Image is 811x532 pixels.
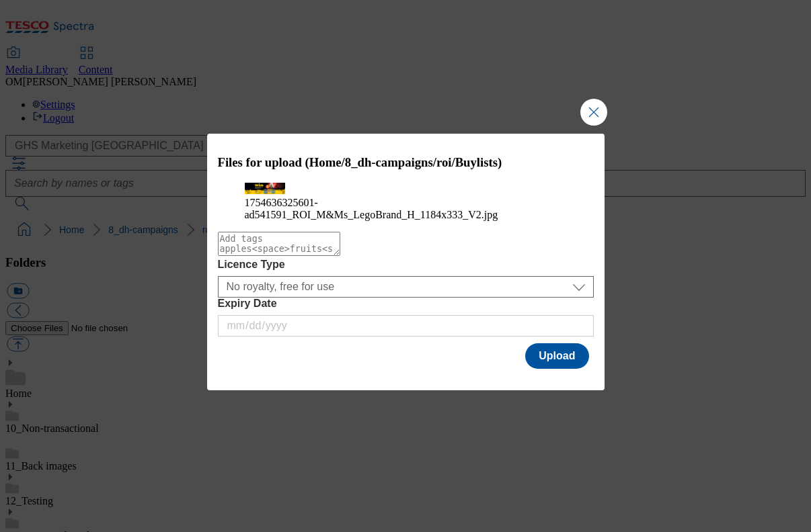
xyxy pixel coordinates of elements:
[245,183,285,194] img: preview
[207,134,605,390] div: Modal
[580,99,607,126] button: Close Modal
[218,259,594,271] label: Licence Type
[245,197,567,221] figcaption: 1754636325601-ad541591_ROI_M&Ms_LegoBrand_H_1184x333_V2.jpg
[218,298,594,310] label: Expiry Date
[525,343,588,369] button: Upload
[218,155,594,170] h3: Files for upload (Home/8_dh-campaigns/roi/Buylists)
